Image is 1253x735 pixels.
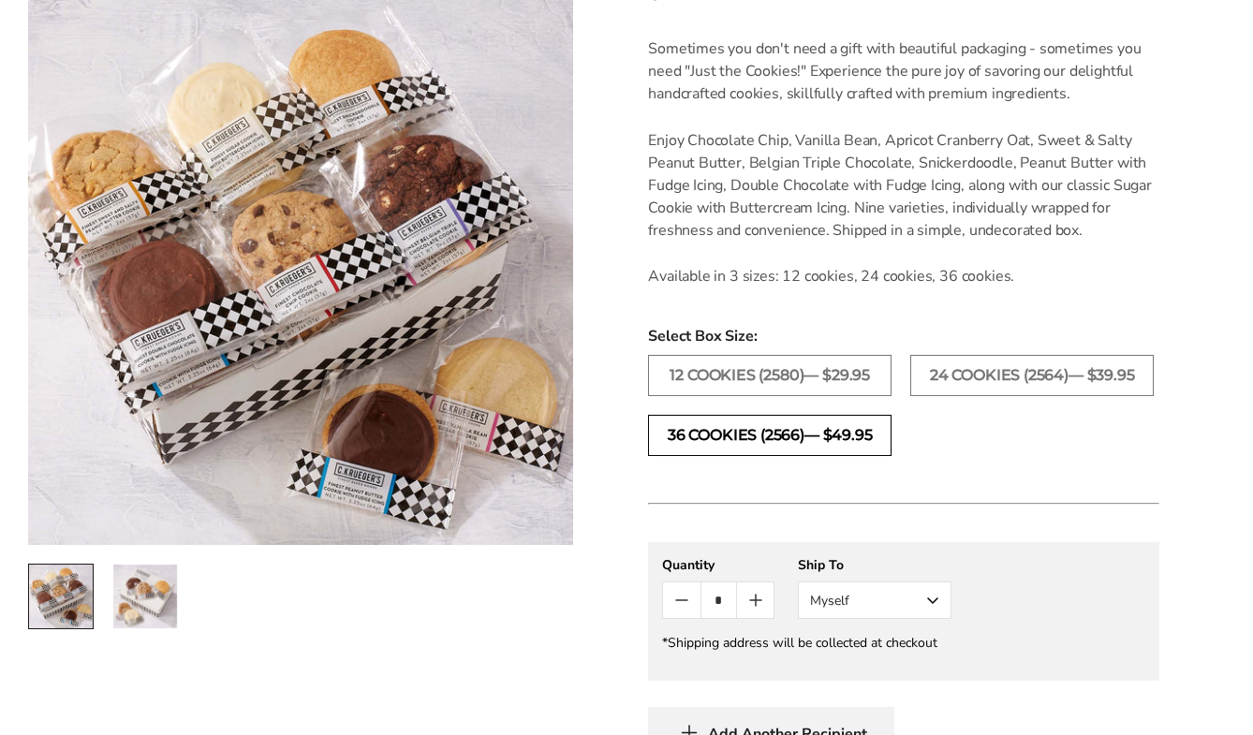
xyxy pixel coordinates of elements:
[648,265,1159,287] p: Available in 3 sizes: 12 cookies, 24 cookies, 36 cookies.
[798,581,951,619] button: Myself
[648,542,1159,681] gfm-form: New recipient
[663,582,700,618] button: Count minus
[700,582,737,618] input: Quantity
[112,564,178,629] a: 2 / 2
[737,582,774,618] button: Count plus
[662,556,774,574] div: Quantity
[648,415,892,456] label: 36 COOKIES (2566)— $49.95
[648,129,1159,242] p: Enjoy Chocolate Chip, Vanilla Bean, Apricot Cranberry Oat, Sweet & Salty Peanut Butter, Belgian T...
[662,634,1145,652] div: *Shipping address will be collected at checkout
[29,565,93,628] img: Just The Cookies - Signature Cookie Assortment
[648,325,1159,347] span: Select Box Size:
[28,564,94,629] a: 1 / 2
[910,355,1154,396] label: 24 COOKIES (2564)— $39.95
[15,664,194,720] iframe: Sign Up via Text for Offers
[648,355,892,396] label: 12 COOKIES (2580)— $29.95
[798,556,951,574] div: Ship To
[113,565,177,628] img: Just The Cookies - Signature Cookie Assortment
[648,37,1159,105] p: Sometimes you don't need a gift with beautiful packaging - sometimes you need "Just the Cookies!"...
